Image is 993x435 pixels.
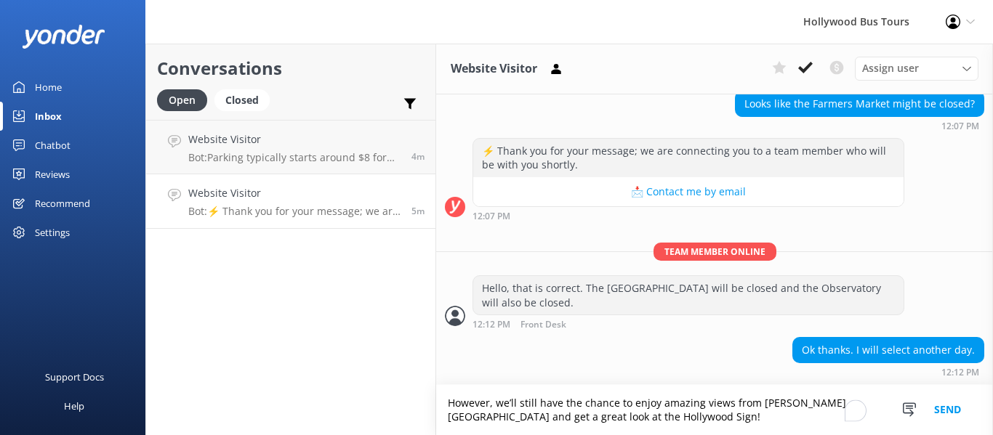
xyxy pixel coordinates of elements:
[157,54,425,82] h2: Conversations
[941,368,979,377] strong: 12:12 PM
[188,131,401,147] h4: Website Visitor
[436,385,993,435] textarea: To enrich screen reader interactions, please activate Accessibility in Grammarly extension settings
[35,131,71,160] div: Chatbot
[941,122,979,131] strong: 12:07 PM
[22,25,105,49] img: yonder-white-logo.png
[45,362,104,391] div: Support Docs
[157,92,214,107] a: Open
[473,212,510,221] strong: 12:07 PM
[473,211,904,221] div: Oct 07 2025 12:07pm (UTC -07:00) America/Tijuana
[735,121,984,131] div: Oct 07 2025 12:07pm (UTC -07:00) America/Tijuana
[736,92,984,116] div: Looks like the Farmers Market might be closed?
[411,205,425,217] span: Oct 07 2025 12:07pm (UTC -07:00) America/Tijuana
[862,60,919,76] span: Assign user
[214,89,270,111] div: Closed
[793,338,984,362] div: Ok thanks. I will select another day.
[855,57,978,80] div: Assign User
[792,367,984,377] div: Oct 07 2025 12:12pm (UTC -07:00) America/Tijuana
[214,92,277,107] a: Closed
[654,243,776,261] span: Team member online
[920,385,975,435] button: Send
[188,151,401,164] p: Bot: Parking typically starts around $8 for the first 4 hours. Rates may vary depending on the lo...
[157,89,207,111] div: Open
[473,139,904,177] div: ⚡ Thank you for your message; we are connecting you to a team member who will be with you shortly.
[188,185,401,201] h4: Website Visitor
[146,120,435,174] a: Website VisitorBot:Parking typically starts around $8 for the first 4 hours. Rates may vary depen...
[520,320,566,330] span: Front Desk
[451,60,537,78] h3: Website Visitor
[473,276,904,314] div: Hello, that is correct. The [GEOGRAPHIC_DATA] will be closed and the Observatory will also be clo...
[35,102,62,131] div: Inbox
[35,160,70,189] div: Reviews
[411,150,425,163] span: Oct 07 2025 12:08pm (UTC -07:00) America/Tijuana
[35,189,90,218] div: Recommend
[473,177,904,206] button: 📩 Contact me by email
[188,205,401,218] p: Bot: ⚡ Thank you for your message; we are connecting you to a team member who will be with you sh...
[35,73,62,102] div: Home
[35,218,70,247] div: Settings
[473,319,904,330] div: Oct 07 2025 12:12pm (UTC -07:00) America/Tijuana
[64,391,84,420] div: Help
[146,174,435,229] a: Website VisitorBot:⚡ Thank you for your message; we are connecting you to a team member who will ...
[473,320,510,330] strong: 12:12 PM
